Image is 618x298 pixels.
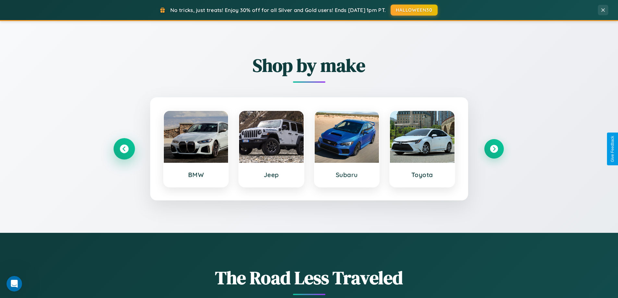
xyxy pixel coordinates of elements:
[246,171,297,179] h3: Jeep
[170,7,386,13] span: No tricks, just treats! Enjoy 30% off for all Silver and Gold users! Ends [DATE] 1pm PT.
[396,171,448,179] h3: Toyota
[115,265,504,290] h1: The Road Less Traveled
[170,171,222,179] h3: BMW
[610,136,615,162] div: Give Feedback
[321,171,373,179] h3: Subaru
[115,53,504,78] h2: Shop by make
[6,276,22,292] iframe: Intercom live chat
[391,5,438,16] button: HALLOWEEN30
